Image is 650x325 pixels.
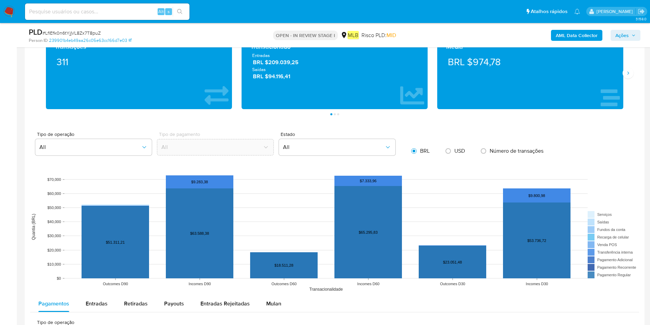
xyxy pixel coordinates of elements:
[638,8,645,15] a: Sair
[347,31,359,39] em: MLB
[158,8,164,15] span: Alt
[25,7,189,16] input: Pesquise usuários ou casos...
[615,30,629,41] span: Ações
[49,37,132,44] a: 239901b4eb49aa26c05e63cc166d7e03
[29,26,42,37] b: PLD
[531,8,567,15] span: Atalhos rápidos
[387,31,396,39] span: MID
[611,30,640,41] button: Ações
[173,7,187,16] button: search-icon
[168,8,170,15] span: s
[551,30,602,41] button: AML Data Collector
[556,30,598,41] b: AML Data Collector
[574,9,580,14] a: Notificações
[29,37,48,44] b: Person ID
[42,30,101,36] span: # LfIEfk0n6tYjjVL8Zx7T8puZ
[597,8,635,15] p: juliane.miranda@mercadolivre.com
[361,32,396,39] span: Risco PLD:
[636,16,647,22] span: 3.158.0
[273,31,338,40] p: OPEN - IN REVIEW STAGE I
